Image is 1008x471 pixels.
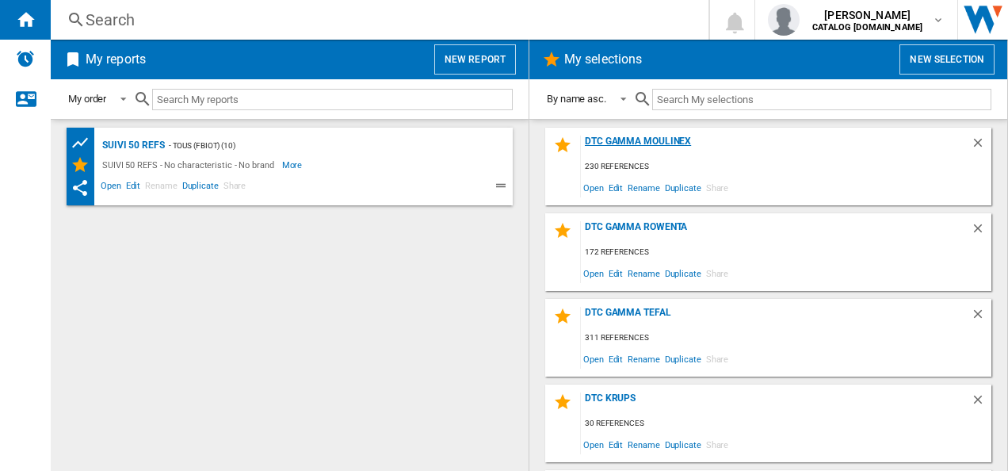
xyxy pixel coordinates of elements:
span: Duplicate [662,434,704,455]
span: Rename [625,262,662,284]
ng-md-icon: This report has been shared with you [71,178,90,197]
span: Open [98,178,124,197]
span: Open [581,348,606,370]
div: 230 references [581,157,991,177]
span: Edit [606,348,626,370]
span: Edit [606,262,626,284]
span: Edit [606,177,626,198]
div: Delete [971,392,991,414]
span: Open [581,177,606,198]
div: Delete [971,221,991,243]
div: 172 references [581,243,991,262]
div: SUIVI 50 REFS - No characteristic - No brand [98,155,282,174]
div: My Selections [71,155,98,174]
div: DTC GAMMA TEFAL [581,307,971,328]
div: DTC GAMMA MOULINEX [581,136,971,157]
span: Share [704,348,731,370]
img: alerts-logo.svg [16,49,35,68]
span: Duplicate [662,262,704,284]
input: Search My selections [652,89,991,110]
div: My order [68,93,106,105]
div: - TOUS (fbiot) (10) [165,136,481,155]
input: Search My reports [152,89,513,110]
span: More [282,155,305,174]
span: Duplicate [662,177,704,198]
span: Open [581,262,606,284]
h2: My selections [561,44,645,75]
span: Edit [606,434,626,455]
span: Rename [143,178,179,197]
span: Edit [124,178,143,197]
span: Share [704,262,731,284]
span: Duplicate [180,178,221,197]
span: Rename [625,177,662,198]
div: Product prices grid [71,133,98,153]
button: New selection [899,44,995,75]
span: Share [221,178,249,197]
span: [PERSON_NAME] [812,7,922,23]
h2: My reports [82,44,149,75]
div: 311 references [581,328,991,348]
div: DTC KRUPS [581,392,971,414]
div: SUIVI 50 REFS [98,136,165,155]
span: Rename [625,434,662,455]
div: DTC Gamma Rowenta [581,221,971,243]
span: Share [704,434,731,455]
span: Rename [625,348,662,370]
button: New report [434,44,516,75]
b: CATALOG [DOMAIN_NAME] [812,22,922,33]
div: By name asc. [547,93,606,105]
span: Open [581,434,606,455]
div: Delete [971,307,991,328]
div: Delete [971,136,991,157]
div: 30 references [581,414,991,434]
span: Share [704,177,731,198]
div: Search [86,9,667,31]
img: profile.jpg [768,4,800,36]
span: Duplicate [662,348,704,370]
